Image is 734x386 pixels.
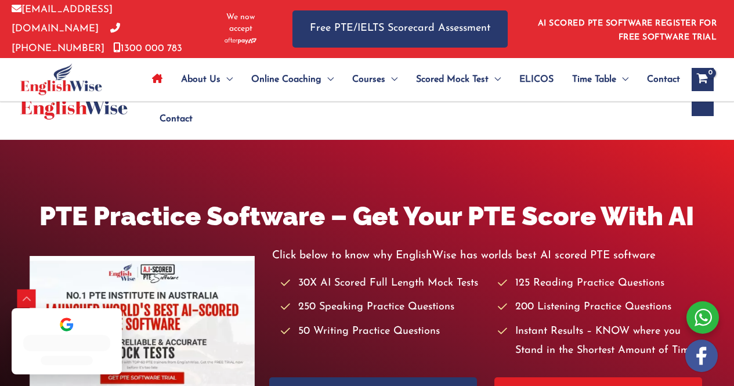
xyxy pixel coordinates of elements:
a: [PHONE_NUMBER] [12,24,120,53]
a: CoursesMenu Toggle [343,59,407,100]
span: Contact [160,99,193,139]
img: Afterpay-Logo [225,38,256,44]
img: cropped-ew-logo [20,63,102,95]
span: Scored Mock Test [416,59,489,100]
span: Time Table [572,59,616,100]
span: Menu Toggle [385,59,397,100]
p: Click below to know why EnglishWise has worlds best AI scored PTE software [272,246,705,265]
a: ELICOS [510,59,563,100]
nav: Site Navigation: Main Menu [143,59,680,100]
li: 125 Reading Practice Questions [498,274,704,293]
span: Menu Toggle [616,59,628,100]
span: Menu Toggle [220,59,233,100]
a: Free PTE/IELTS Scorecard Assessment [292,10,508,47]
span: We now accept [218,12,263,35]
a: Contact [150,99,193,139]
span: About Us [181,59,220,100]
aside: Header Widget 1 [531,10,722,48]
a: Contact [638,59,680,100]
span: Contact [647,59,680,100]
span: ELICOS [519,59,554,100]
a: Scored Mock TestMenu Toggle [407,59,510,100]
li: 200 Listening Practice Questions [498,298,704,317]
li: 250 Speaking Practice Questions [281,298,487,317]
a: Time TableMenu Toggle [563,59,638,100]
li: 50 Writing Practice Questions [281,322,487,341]
a: View Shopping Cart, empty [692,68,714,91]
a: AI SCORED PTE SOFTWARE REGISTER FOR FREE SOFTWARE TRIAL [538,19,717,42]
li: 30X AI Scored Full Length Mock Tests [281,274,487,293]
li: Instant Results – KNOW where you Stand in the Shortest Amount of Time [498,322,704,361]
a: Online CoachingMenu Toggle [242,59,343,100]
a: About UsMenu Toggle [172,59,242,100]
span: Courses [352,59,385,100]
a: 1300 000 783 [113,44,182,53]
a: [EMAIL_ADDRESS][DOMAIN_NAME] [12,5,113,34]
img: white-facebook.png [685,340,718,372]
span: Menu Toggle [321,59,334,100]
span: Menu Toggle [489,59,501,100]
h1: PTE Practice Software – Get Your PTE Score With AI [30,198,705,235]
span: Online Coaching [251,59,321,100]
